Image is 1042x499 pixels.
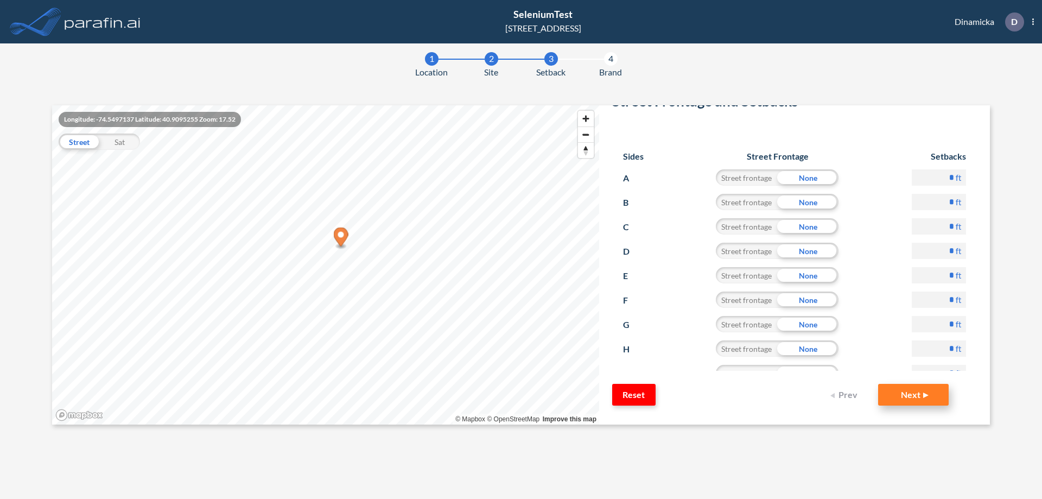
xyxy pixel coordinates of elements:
[938,12,1034,31] div: Dinamicka
[777,292,838,308] div: None
[824,384,867,406] button: Prev
[485,52,498,66] div: 2
[956,270,962,281] label: ft
[777,169,838,186] div: None
[59,134,99,150] div: Street
[487,415,539,423] a: OpenStreetMap
[716,316,777,332] div: Street frontage
[956,319,962,330] label: ft
[878,384,949,406] button: Next
[543,415,596,423] a: Improve this map
[578,111,594,127] button: Zoom in
[536,66,566,79] span: Setback
[706,151,849,161] h6: Street Frontage
[505,22,581,35] div: [STREET_ADDRESS]
[956,197,962,207] label: ft
[623,169,643,187] p: A
[716,243,777,259] div: Street frontage
[52,105,599,425] canvas: Map
[425,52,439,66] div: 1
[716,218,777,235] div: Street frontage
[599,66,622,79] span: Brand
[956,221,962,232] label: ft
[55,409,103,421] a: Mapbox homepage
[623,365,643,382] p: I
[612,384,656,406] button: Reset
[716,169,777,186] div: Street frontage
[62,11,143,33] img: logo
[334,228,348,250] div: Map marker
[415,66,448,79] span: Location
[604,52,618,66] div: 4
[777,218,838,235] div: None
[544,52,558,66] div: 3
[623,267,643,285] p: E
[716,340,777,357] div: Street frontage
[777,267,838,283] div: None
[777,194,838,210] div: None
[623,316,643,333] p: G
[623,243,643,260] p: D
[623,292,643,309] p: F
[484,66,498,79] span: Site
[777,340,838,357] div: None
[956,368,962,378] label: ft
[716,365,777,381] div: Street frontage
[513,8,573,20] span: SeleniumTest
[956,294,962,305] label: ft
[716,194,777,210] div: Street frontage
[623,194,643,211] p: B
[912,151,966,161] h6: Setbacks
[455,415,485,423] a: Mapbox
[716,292,777,308] div: Street frontage
[623,340,643,358] p: H
[716,267,777,283] div: Street frontage
[777,243,838,259] div: None
[956,343,962,354] label: ft
[578,127,594,142] span: Zoom out
[578,143,594,158] span: Reset bearing to north
[777,316,838,332] div: None
[623,218,643,236] p: C
[578,142,594,158] button: Reset bearing to north
[578,127,594,142] button: Zoom out
[777,365,838,381] div: None
[59,112,241,127] div: Longitude: -74.5497137 Latitude: 40.9095255 Zoom: 17.52
[1011,17,1018,27] p: D
[99,134,140,150] div: Sat
[956,172,962,183] label: ft
[623,151,644,161] h6: Sides
[956,245,962,256] label: ft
